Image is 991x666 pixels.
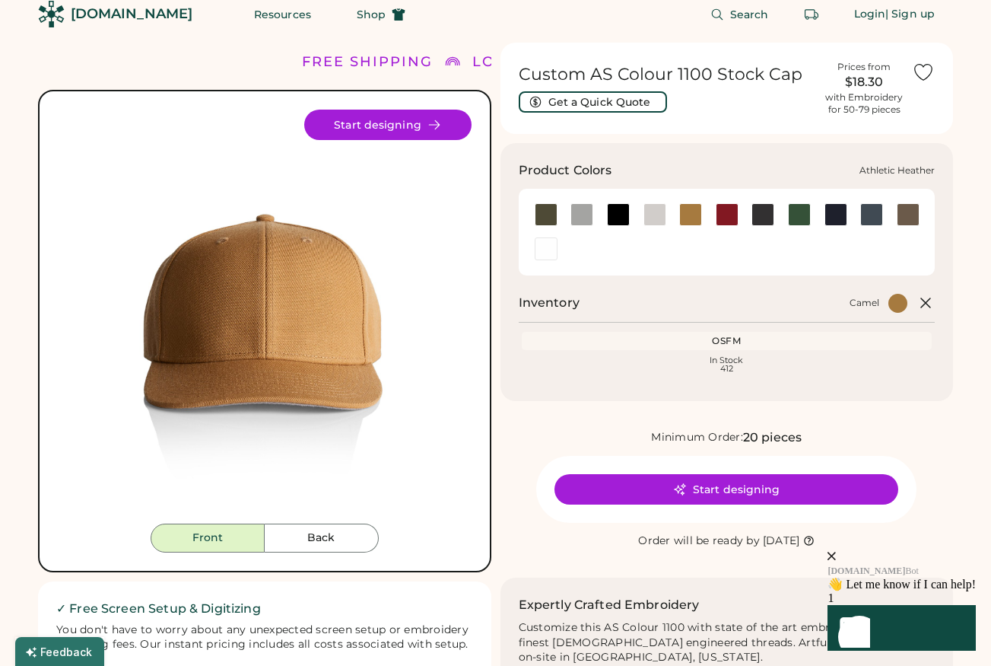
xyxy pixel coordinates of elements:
div: Login [854,7,886,22]
button: Front [151,524,265,553]
h2: Inventory [519,294,580,312]
div: FREE SHIPPING [302,52,433,72]
button: Start designing [554,474,898,505]
h2: ✓ Free Screen Setup & Digitizing [56,600,473,618]
div: OSFM [525,335,929,347]
img: Rendered Logo - Screens [38,1,65,27]
div: You don't have to worry about any unexpected screen setup or embroidery digitizing fees. Our inst... [56,623,473,653]
button: Get a Quick Quote [519,91,667,113]
div: Minimum Order: [651,430,743,445]
div: Camel [850,297,879,309]
div: with Embroidery for 50-79 pieces [825,91,903,116]
button: Back [265,524,379,553]
div: Order will be ready by [638,534,760,549]
div: LOWER 48 STATES [472,52,626,72]
span: Shop [357,9,386,20]
iframe: Front Chat [736,470,987,663]
h3: Product Colors [519,161,612,180]
div: | Sign up [885,7,935,22]
div: 20 pieces [743,429,802,447]
h2: Expertly Crafted Embroidery [519,596,700,614]
img: 1100 - Camel Front Image [58,110,472,524]
button: Start designing [304,110,472,140]
div: In Stock 412 [525,356,929,373]
div: Prices from [837,61,891,73]
h1: Custom AS Colour 1100 Stock Cap [519,64,817,85]
div: [DOMAIN_NAME] [71,5,192,24]
div: Customize this AS Colour 1100 with state of the art embroidery using the finest [DEMOGRAPHIC_DATA... [519,620,935,666]
span: Search [730,9,769,20]
div: Athletic Heather [859,164,935,177]
div: 1100 Style Image [58,110,472,524]
div: $18.30 [825,73,903,91]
